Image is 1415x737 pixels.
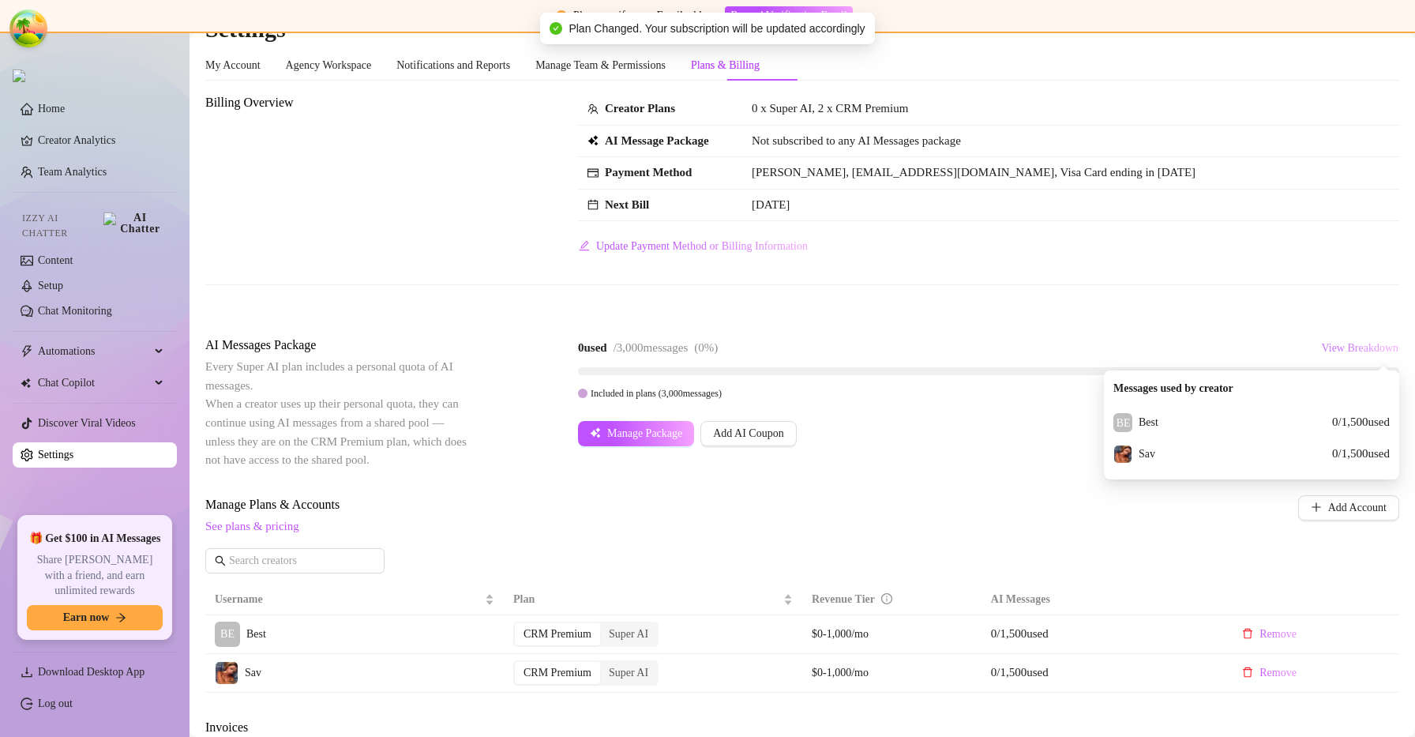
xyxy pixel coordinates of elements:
a: Creator Analytics [38,128,164,153]
td: $0-1,000/mo [802,615,981,654]
span: credit-card [587,167,599,179]
span: AI Messages Package [205,336,471,355]
button: Add AI Coupon [700,421,796,446]
span: Download Desktop App [38,666,145,678]
span: Sav [1139,448,1155,460]
strong: Messages used by creator [1113,382,1233,394]
span: search [215,555,226,566]
span: info-circle [881,593,892,604]
button: Earn nowarrow-right [27,605,163,630]
img: logo.svg [13,70,25,82]
span: Manage Package [607,427,682,440]
a: Log out [38,698,73,709]
a: See plans & pricing [205,520,299,532]
span: Revenue Tier [812,593,875,605]
div: Agency Workspace [286,57,372,74]
div: My Account [205,57,261,74]
button: Resend Verification Email [725,6,852,25]
span: Invoices [205,718,471,737]
span: BE [1116,414,1130,431]
a: Setup [38,280,63,291]
th: AI Messages [981,585,1220,615]
div: segmented control [513,622,659,647]
span: BE [220,626,235,643]
div: segmented control [513,660,659,686]
span: 🎁 Get $100 in AI Messages [29,531,161,547]
input: Search creators [229,552,362,570]
span: 0 / 1,500 used [991,627,1049,640]
span: Manage Plans & Accounts [205,495,1191,514]
strong: 0 used [578,341,607,354]
span: Share [PERSON_NAME] with a friend, and earn unlimited rewards [27,552,163,599]
img: Sav [1114,446,1132,463]
button: Manage Package [578,421,694,446]
button: Add Account [1298,495,1399,521]
span: exclamation-circle [556,10,567,21]
a: Home [38,103,65,115]
span: download [21,666,33,679]
span: Remove [1259,628,1297,641]
span: arrow-right [115,612,126,623]
div: Notifications and Reports [396,57,510,74]
div: Super AI [600,662,657,684]
span: calendar [587,199,599,210]
img: Sav [216,662,238,684]
span: [PERSON_NAME], [EMAIL_ADDRESS][DOMAIN_NAME], Visa Card ending in [DATE] [752,166,1195,179]
span: Sav [245,667,261,679]
span: Every Super AI plan includes a personal quota of AI messages. When a creator uses up their person... [205,360,467,466]
div: Manage Team & Permissions [535,57,666,74]
div: Plans & Billing [691,57,760,74]
span: Remove [1259,667,1297,679]
td: $0-1,000/mo [802,654,981,693]
span: Plan [513,591,780,608]
img: Chat Copilot [21,378,31,389]
span: View Breakdown [1321,342,1398,355]
span: 0 x Super AI, 2 x CRM Premium [752,102,908,115]
div: Please verify your Email address [573,7,719,24]
span: Izzy AI Chatter [22,211,97,241]
img: AI Chatter [103,212,164,235]
span: Resend Verification Email [730,9,846,22]
button: Update Payment Method or Billing Information [578,234,809,259]
span: 0 / 1,500 used [991,666,1049,679]
th: Username [205,585,504,615]
span: Add Account [1328,502,1387,514]
span: Best [1139,416,1158,428]
div: Super AI [600,623,657,645]
span: Included in plans ( 3,000 messages) [591,388,722,399]
span: Earn now [63,611,110,624]
span: 0 / 1,500 used [1332,413,1390,432]
span: Best [246,628,266,640]
th: Plan [504,585,802,615]
span: delete [1242,667,1253,678]
button: View Breakdown [1320,336,1399,361]
span: plus [1311,502,1322,513]
strong: Next Bill [605,198,649,211]
span: Username [215,591,482,608]
span: Add AI Coupon [713,427,783,440]
a: Discover Viral Videos [38,417,136,429]
strong: Creator Plans [605,102,675,115]
span: Not subscribed to any AI Messages package [752,132,961,151]
div: CRM Premium [515,623,600,645]
a: Chat Monitoring [38,305,112,317]
button: Remove [1229,660,1309,686]
span: 0 / 1,500 used [1332,445,1390,464]
span: / 3,000 messages [614,341,689,354]
a: Content [38,254,73,266]
span: Chat Copilot [38,370,150,396]
span: ( 0 %) [694,341,718,354]
strong: AI Message Package [605,134,709,147]
a: Team Analytics [38,166,107,178]
span: Plan Changed. Your subscription will be updated accordingly [569,20,865,37]
span: thunderbolt [21,345,33,358]
strong: Payment Method [605,166,692,179]
span: Billing Overview [205,93,471,112]
span: [DATE] [752,198,790,211]
a: Settings [38,449,73,461]
button: Open Tanstack query devtools [13,13,44,44]
span: check-circle [550,22,562,35]
span: Update Payment Method or Billing Information [596,240,808,253]
span: team [587,103,599,115]
span: delete [1242,628,1253,639]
